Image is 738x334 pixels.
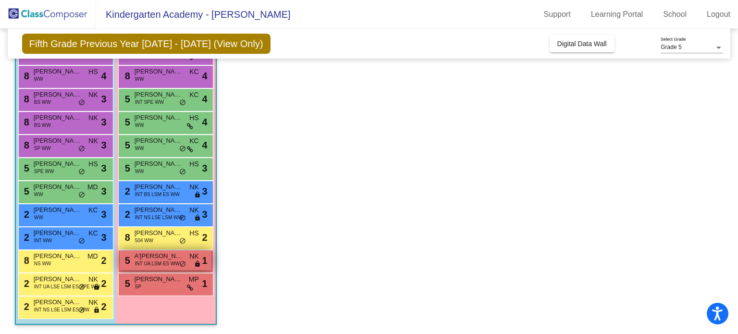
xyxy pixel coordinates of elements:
[78,145,85,153] span: do_not_disturb_alt
[123,117,130,127] span: 5
[22,71,29,81] span: 8
[34,122,51,129] span: BS WW
[101,69,107,83] span: 4
[189,67,198,77] span: KC
[87,251,98,261] span: MD
[22,140,29,150] span: 8
[34,237,52,244] span: INT WW
[96,7,291,22] span: Kindergarten Academy - [PERSON_NAME]
[22,255,29,266] span: 8
[34,182,82,192] span: [PERSON_NAME]
[123,140,130,150] span: 5
[202,92,208,106] span: 4
[93,307,100,314] span: lock
[135,99,164,106] span: INT SPE WW
[88,205,98,215] span: KC
[661,44,681,50] span: Grade 5
[135,260,180,267] span: INT UA LSM ES WW
[189,113,198,123] span: HS
[179,237,186,245] span: do_not_disturb_alt
[557,40,607,48] span: Digital Data Wall
[135,90,183,99] span: [PERSON_NAME]
[123,186,130,197] span: 2
[123,255,130,266] span: 5
[22,301,29,312] span: 2
[34,90,82,99] span: [PERSON_NAME]
[22,186,29,197] span: 5
[22,163,29,173] span: 5
[655,7,694,22] a: School
[135,205,183,215] span: [PERSON_NAME]
[88,136,98,146] span: NK
[34,191,43,198] span: WW
[135,159,183,169] span: [PERSON_NAME]
[34,274,82,284] span: [PERSON_NAME]
[536,7,578,22] a: Support
[34,113,82,123] span: [PERSON_NAME]
[123,278,130,289] span: 5
[101,207,107,222] span: 3
[78,307,85,314] span: do_not_disturb_alt
[34,75,43,83] span: WW
[88,113,98,123] span: NK
[22,232,29,243] span: 2
[202,161,208,175] span: 3
[88,274,98,285] span: NK
[202,184,208,198] span: 3
[22,94,29,104] span: 8
[179,214,186,222] span: do_not_disturb_alt
[101,161,107,175] span: 3
[179,168,186,176] span: do_not_disturb_alt
[189,182,198,192] span: NK
[34,214,43,221] span: WW
[189,90,198,100] span: KC
[135,168,144,175] span: WW
[78,237,85,245] span: do_not_disturb_alt
[34,251,82,261] span: [PERSON_NAME]
[101,184,107,198] span: 3
[78,99,85,107] span: do_not_disturb_alt
[101,138,107,152] span: 3
[135,191,180,198] span: INT BS LSM ES WW
[123,232,130,243] span: 8
[135,251,183,261] span: A'[PERSON_NAME]
[34,145,51,152] span: SP WW
[78,284,85,291] span: do_not_disturb_alt
[699,7,738,22] a: Logout
[101,276,107,291] span: 2
[87,182,98,192] span: MD
[123,163,130,173] span: 5
[93,284,100,291] span: lock
[101,253,107,268] span: 2
[34,205,82,215] span: [PERSON_NAME]
[202,230,208,245] span: 2
[202,115,208,129] span: 4
[88,90,98,100] span: NK
[179,260,186,268] span: do_not_disturb_alt
[78,168,85,176] span: do_not_disturb_alt
[101,115,107,129] span: 3
[22,278,29,289] span: 2
[34,228,82,238] span: [PERSON_NAME]
[34,260,51,267] span: NS WW
[179,145,186,153] span: do_not_disturb_alt
[583,7,651,22] a: Learning Portal
[88,228,98,238] span: KC
[189,251,198,261] span: NK
[202,69,208,83] span: 4
[194,191,201,199] span: lock
[34,297,82,307] span: [PERSON_NAME]
[123,209,130,220] span: 2
[135,214,183,221] span: INT NS LSE LSM WW
[22,34,271,54] span: Fifth Grade Previous Year [DATE] - [DATE] (View Only)
[123,94,130,104] span: 5
[194,214,201,222] span: lock
[179,99,186,107] span: do_not_disturb_alt
[78,191,85,199] span: do_not_disturb_alt
[202,253,208,268] span: 1
[202,276,208,291] span: 1
[34,168,54,175] span: SPE WW
[135,283,141,290] span: SP
[88,297,98,308] span: NK
[22,209,29,220] span: 2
